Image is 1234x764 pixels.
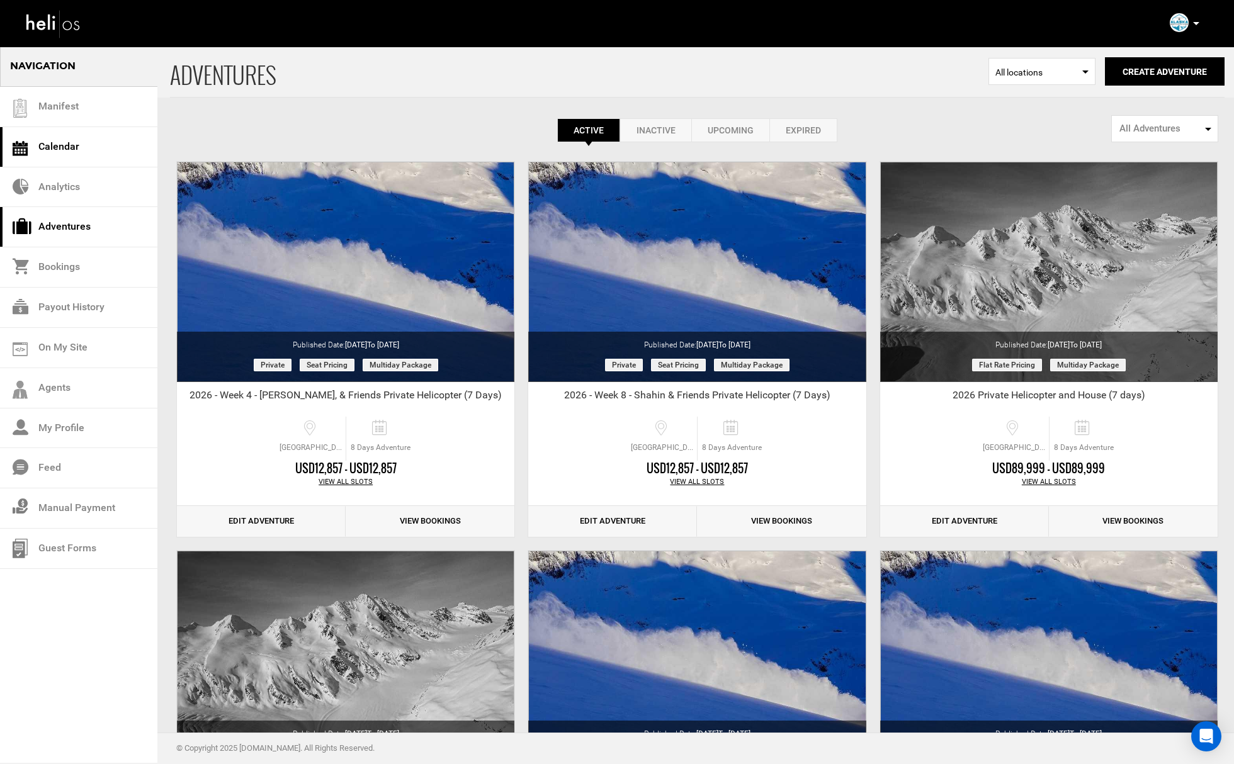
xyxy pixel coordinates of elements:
[696,340,750,349] span: [DATE]
[557,118,620,142] a: Active
[345,340,399,349] span: [DATE]
[972,359,1042,371] span: Flat Rate Pricing
[177,506,346,537] a: Edit Adventure
[1070,340,1102,349] span: to [DATE]
[528,388,866,407] div: 2026 - Week 8 - Shahin & Friends Private Helicopter (7 Days)
[1191,721,1221,751] div: Open Intercom Messenger
[651,359,706,371] span: Seat Pricing
[300,359,354,371] span: Seat Pricing
[620,118,691,142] a: Inactive
[1070,729,1102,738] span: to [DATE]
[528,506,697,537] a: Edit Adventure
[1050,442,1118,453] span: 8 Days Adventure
[177,477,514,487] div: View All Slots
[1119,122,1202,135] span: All Adventures
[528,332,866,351] div: Published Date:
[1049,506,1218,537] a: View Bookings
[718,340,750,349] span: to [DATE]
[718,729,750,738] span: to [DATE]
[346,442,415,453] span: 8 Days Adventure
[367,340,399,349] span: to [DATE]
[13,342,28,356] img: on_my_site.svg
[1048,340,1102,349] span: [DATE]
[254,359,292,371] span: Private
[528,461,866,477] div: USD12,857 - USD12,857
[769,118,837,142] a: Expired
[528,477,866,487] div: View All Slots
[1170,13,1189,32] img: 438683b5cd015f564d7e3f120c79d992.png
[528,721,866,739] div: Published Date:
[1105,57,1225,86] button: Create Adventure
[345,729,399,738] span: [DATE]
[177,721,514,739] div: Published Date:
[177,461,514,477] div: USD12,857 - USD12,857
[276,442,346,453] span: [GEOGRAPHIC_DATA][PERSON_NAME], [GEOGRAPHIC_DATA]
[714,359,790,371] span: Multiday package
[698,442,766,453] span: 8 Days Adventure
[880,461,1218,477] div: USD89,999 - USD89,999
[880,506,1049,537] a: Edit Adventure
[628,442,697,453] span: [GEOGRAPHIC_DATA][PERSON_NAME], [GEOGRAPHIC_DATA]
[1111,115,1218,142] button: All Adventures
[880,721,1218,739] div: Published Date:
[346,506,514,537] a: View Bookings
[170,46,988,97] span: ADVENTURES
[13,141,28,156] img: calendar.svg
[880,388,1218,407] div: 2026 Private Helicopter and House (7 days)
[177,388,514,407] div: 2026 - Week 4 - [PERSON_NAME], & Friends Private Helicopter (7 Days)
[988,58,1095,85] span: Select box activate
[696,729,750,738] span: [DATE]
[880,332,1218,351] div: Published Date:
[11,99,30,118] img: guest-list.svg
[363,359,438,371] span: Multiday package
[691,118,769,142] a: Upcoming
[980,442,1049,453] span: [GEOGRAPHIC_DATA][PERSON_NAME], [GEOGRAPHIC_DATA]
[1050,359,1126,371] span: Multiday package
[177,332,514,351] div: Published Date:
[880,477,1218,487] div: View All Slots
[367,729,399,738] span: to [DATE]
[995,66,1089,79] span: All locations
[605,359,643,371] span: Private
[697,506,866,537] a: View Bookings
[13,381,28,399] img: agents-icon.svg
[25,7,82,40] img: heli-logo
[1048,729,1102,738] span: [DATE]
